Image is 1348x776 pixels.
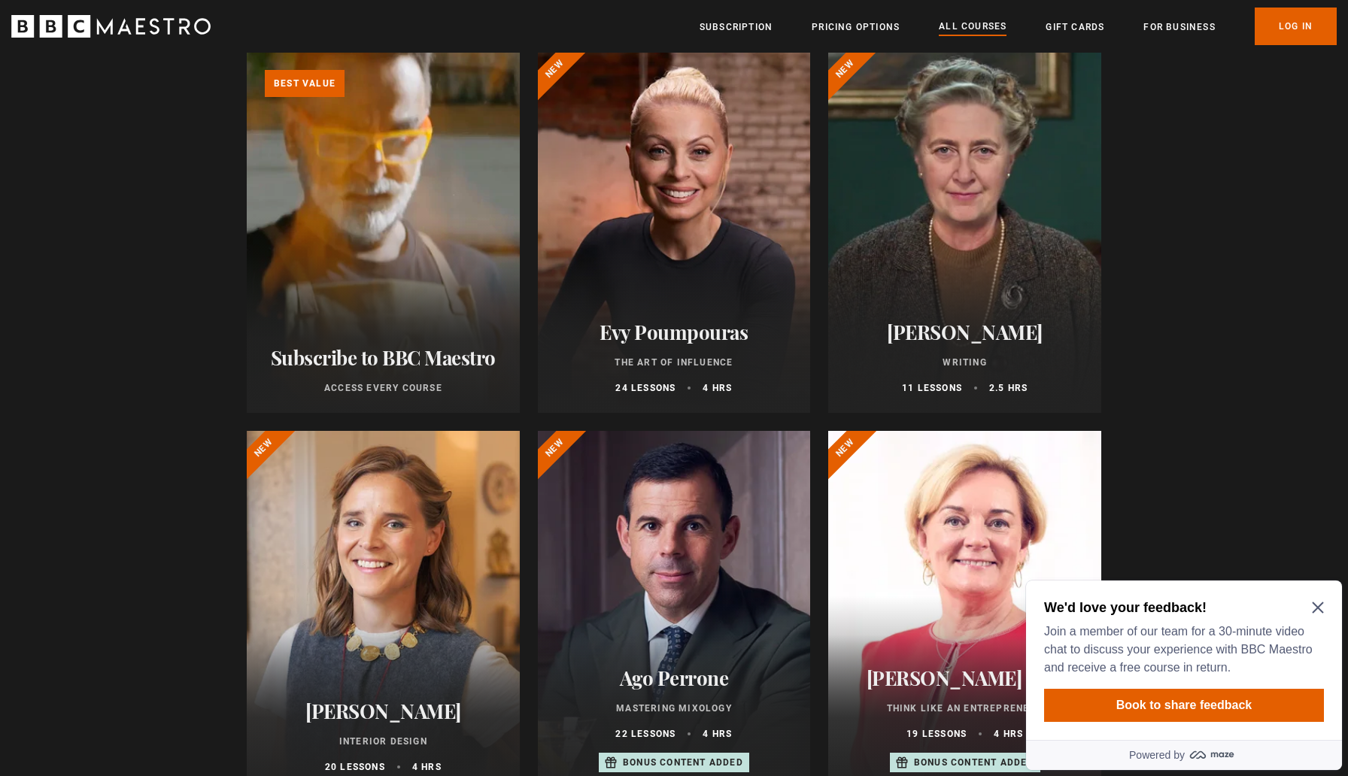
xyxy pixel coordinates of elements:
[6,6,322,196] div: Optional study invitation
[292,27,304,39] button: Close Maze Prompt
[1046,20,1104,35] a: Gift Cards
[700,20,773,35] a: Subscription
[906,727,967,741] p: 19 lessons
[828,52,1101,413] a: [PERSON_NAME] Writing 11 lessons 2.5 hrs New
[812,20,900,35] a: Pricing Options
[265,735,502,748] p: Interior Design
[325,760,385,774] p: 20 lessons
[556,320,793,344] h2: Evy Poumpouras
[265,70,345,97] p: Best value
[939,19,1006,35] a: All Courses
[846,320,1083,344] h2: [PERSON_NAME]
[1143,20,1215,35] a: For business
[994,727,1023,741] p: 4 hrs
[989,381,1028,395] p: 2.5 hrs
[615,727,676,741] p: 22 lessons
[11,15,211,38] svg: BBC Maestro
[556,702,793,715] p: Mastering Mixology
[556,666,793,690] h2: Ago Perrone
[846,356,1083,369] p: Writing
[703,381,732,395] p: 4 hrs
[1255,8,1337,45] a: Log In
[265,699,502,723] h2: [PERSON_NAME]
[914,756,1034,769] p: Bonus content added
[24,114,304,147] button: Book to share feedback
[6,165,322,196] a: Powered by maze
[24,48,298,102] p: Join a member of our team for a 30-minute video chat to discuss your experience with BBC Maestro ...
[538,52,811,413] a: Evy Poumpouras The Art of Influence 24 lessons 4 hrs New
[700,8,1337,45] nav: Primary
[703,727,732,741] p: 4 hrs
[623,756,743,769] p: Bonus content added
[412,760,442,774] p: 4 hrs
[846,702,1083,715] p: Think Like an Entrepreneur
[556,356,793,369] p: The Art of Influence
[902,381,962,395] p: 11 lessons
[846,666,1083,690] h2: [PERSON_NAME] CBE
[615,381,676,395] p: 24 lessons
[24,24,298,42] h2: We'd love your feedback!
